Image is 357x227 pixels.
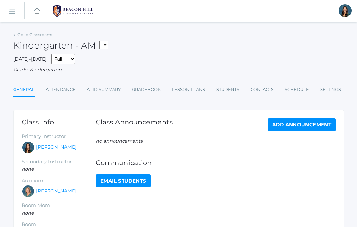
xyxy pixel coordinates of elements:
[251,83,273,96] a: Contacts
[13,41,108,51] h2: Kindergarten - AM
[36,188,77,195] a: [PERSON_NAME]
[22,141,35,154] div: Jordyn Dewey
[36,144,77,151] a: [PERSON_NAME]
[285,83,309,96] a: Schedule
[22,166,34,172] em: none
[216,83,239,96] a: Students
[320,83,341,96] a: Settings
[17,32,53,37] a: Go to Classrooms
[268,118,336,131] a: Add Announcement
[46,83,75,96] a: Attendance
[13,66,344,74] div: Grade: Kindergarten
[339,4,352,17] div: Jordyn Dewey
[87,83,121,96] a: Attd Summary
[22,203,96,208] h5: Room Mom
[132,83,161,96] a: Gradebook
[22,134,96,139] h5: Primary Instructor
[13,56,47,62] span: [DATE]-[DATE]
[172,83,205,96] a: Lesson Plans
[22,185,35,198] div: Maureen Doyle
[96,138,143,144] em: no announcements
[22,210,34,216] em: none
[22,178,96,183] h5: Auxilium
[96,159,336,166] h1: Communication
[96,118,173,130] h1: Class Announcements
[22,118,96,126] h1: Class Info
[22,159,96,164] h5: Secondary Instructor
[96,174,151,187] a: Email Students
[13,83,35,97] a: General
[49,3,97,19] img: BHCALogos-05-308ed15e86a5a0abce9b8dd61676a3503ac9727e845dece92d48e8588c001991.png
